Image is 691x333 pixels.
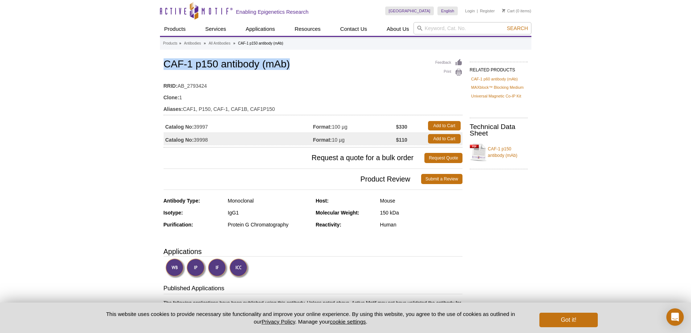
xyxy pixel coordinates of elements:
div: 150 kDa [380,209,462,216]
td: 100 µg [313,119,396,132]
img: Western Blot Validated [165,258,185,278]
li: » [179,41,181,45]
span: Request a quote for a bulk order [164,153,425,163]
a: Cart [502,8,515,13]
img: Immunofluorescence Validated [208,258,228,278]
strong: Purification: [164,222,193,228]
a: Universal Magnetic Co-IP Kit [471,93,521,99]
li: | [477,7,478,15]
a: CAF-1 p60 antibody (mAb) [471,76,518,82]
img: Immunocytochemistry Validated [229,258,249,278]
button: Search [505,25,530,32]
a: Login [465,8,475,13]
strong: Clone: [164,94,180,101]
img: Your Cart [502,9,505,12]
h1: CAF-1 p150 antibody (mAb) [164,59,462,71]
a: Antibodies [184,40,201,47]
strong: Molecular Weight: [316,210,359,216]
a: Contact Us [336,22,371,36]
strong: RRID: [164,83,178,89]
a: Applications [241,22,279,36]
td: AB_2793424 [164,78,462,90]
a: Add to Cart [428,134,461,143]
a: Request Quote [424,153,462,163]
strong: Antibody Type: [164,198,200,204]
strong: Host: [316,198,329,204]
strong: Aliases: [164,106,183,112]
a: Add to Cart [428,121,461,130]
h3: Published Applications [164,284,462,294]
p: This website uses cookies to provide necessary site functionality and improve your online experie... [94,310,528,325]
strong: $330 [396,124,407,130]
div: Mouse [380,197,462,204]
a: Register [480,8,495,13]
button: cookie settings [330,319,366,325]
td: 1 [164,90,462,101]
a: English [437,7,458,15]
a: Feedback [435,59,462,67]
span: Product Review [164,174,421,184]
strong: Format: [313,124,332,130]
li: » [233,41,235,45]
h3: Applications [164,246,462,257]
a: All Antibodies [209,40,230,47]
h2: RELATED PRODUCTS [470,62,528,75]
td: CAF1, P150, CAF-1, CAF1B, CAF1P150 [164,101,462,113]
a: Print [435,68,462,76]
a: Products [163,40,177,47]
a: Submit a Review [421,174,462,184]
li: (0 items) [502,7,531,15]
div: Protein G Chromatography [228,221,310,228]
strong: $110 [396,137,407,143]
strong: Reactivity: [316,222,341,228]
strong: Catalog No: [165,137,194,143]
h2: Enabling Epigenetics Research [236,9,309,15]
img: Immunoprecipitation Validated [186,258,206,278]
button: Got it! [539,313,597,327]
div: Monoclonal [228,197,310,204]
div: Human [380,221,462,228]
td: 10 µg [313,132,396,145]
a: [GEOGRAPHIC_DATA] [385,7,434,15]
strong: Catalog No: [165,124,194,130]
a: Privacy Policy [262,319,295,325]
strong: Format: [313,137,332,143]
span: Search [507,25,528,31]
a: MAXblock™ Blocking Medium [471,84,524,91]
td: 39998 [164,132,313,145]
a: About Us [382,22,414,36]
li: » [204,41,206,45]
div: Open Intercom Messenger [666,308,684,326]
a: Products [160,22,190,36]
h2: Technical Data Sheet [470,124,528,137]
td: 39997 [164,119,313,132]
li: CAF-1 p150 antibody (mAb) [238,41,283,45]
a: Services [201,22,231,36]
a: CAF-1 p150 antibody (mAb) [470,141,528,163]
input: Keyword, Cat. No. [414,22,531,34]
a: Resources [290,22,325,36]
div: IgG1 [228,209,310,216]
strong: Isotype: [164,210,183,216]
